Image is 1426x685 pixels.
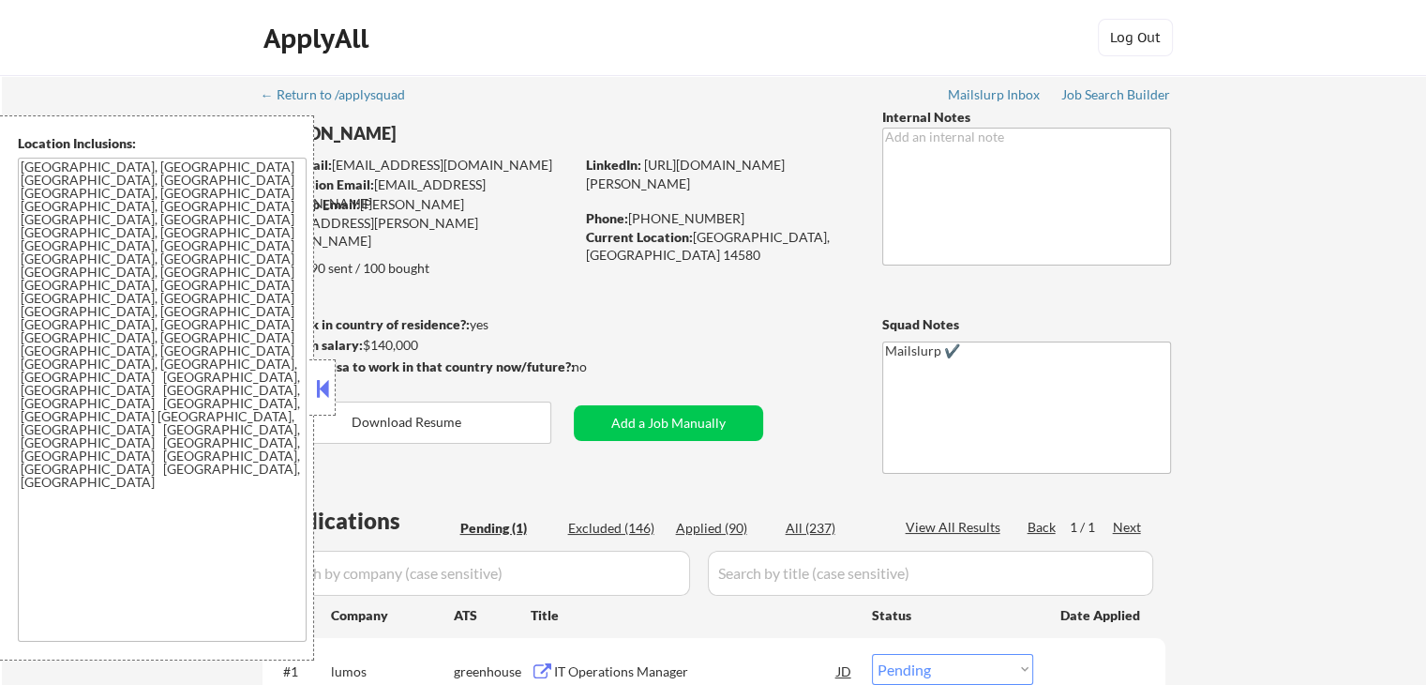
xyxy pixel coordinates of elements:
div: Title [531,606,854,625]
div: [GEOGRAPHIC_DATA], [GEOGRAPHIC_DATA] 14580 [586,228,851,265]
strong: Phone: [586,210,628,226]
div: yes [262,315,568,334]
div: ApplyAll [263,23,374,54]
a: [URL][DOMAIN_NAME][PERSON_NAME] [586,157,785,191]
div: IT Operations Manager [554,662,837,681]
div: 90 sent / 100 bought [262,259,574,278]
div: 1 / 1 [1070,518,1113,537]
div: greenhouse [454,662,531,681]
div: lumos [331,662,454,681]
div: Applied (90) [676,519,770,538]
strong: LinkedIn: [586,157,641,173]
button: Add a Job Manually [574,405,763,441]
div: Internal Notes [882,108,1171,127]
strong: Current Location: [586,229,693,245]
div: View All Results [906,518,1006,537]
div: Excluded (146) [568,519,662,538]
div: [EMAIL_ADDRESS][DOMAIN_NAME] [263,156,574,175]
a: ← Return to /applysquad [261,87,423,106]
div: [EMAIL_ADDRESS][DOMAIN_NAME] [263,175,574,212]
div: Back [1028,518,1058,537]
a: Job Search Builder [1061,87,1171,106]
div: [PHONE_NUMBER] [586,209,851,228]
strong: Can work in country of residence?: [262,316,470,332]
a: Mailslurp Inbox [948,87,1042,106]
strong: Will need Visa to work in that country now/future?: [263,358,575,374]
input: Search by title (case sensitive) [708,551,1153,596]
div: ← Return to /applysquad [261,88,423,101]
input: Search by company (case sensitive) [268,551,690,596]
div: Squad Notes [882,315,1171,334]
div: Next [1113,518,1143,537]
div: Date Applied [1060,606,1143,625]
div: Mailslurp Inbox [948,88,1042,101]
div: Location Inclusions: [18,134,307,153]
div: All (237) [786,519,879,538]
div: Status [872,598,1033,632]
div: #1 [283,662,316,681]
div: no [572,358,625,376]
div: [PERSON_NAME] [263,122,648,145]
div: Job Search Builder [1061,88,1171,101]
div: ATS [454,606,531,625]
div: Applications [268,510,454,532]
button: Download Resume [263,402,551,444]
div: [PERSON_NAME][EMAIL_ADDRESS][PERSON_NAME][DOMAIN_NAME] [263,195,574,251]
div: Company [331,606,454,625]
div: $140,000 [262,336,574,355]
div: Pending (1) [460,519,554,538]
button: Log Out [1098,19,1173,56]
